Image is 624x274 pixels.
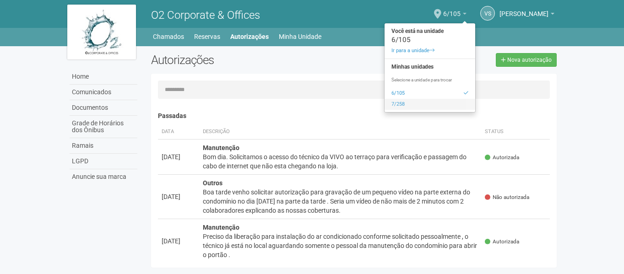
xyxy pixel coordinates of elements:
[385,26,475,37] strong: Você está na unidade
[385,77,475,83] p: Selecione a unidade para trocar
[203,179,222,187] strong: Outros
[194,30,220,43] a: Reservas
[385,37,475,43] div: 6/105
[481,124,550,140] th: Status
[385,45,475,56] a: Ir para a unidade
[485,154,519,161] span: Autorizada
[70,154,137,169] a: LGPD
[385,88,475,99] a: 6/105
[162,192,195,201] div: [DATE]
[203,232,478,259] div: Preciso da liberação para instalação do ar condicionado conforme solicitado pessoalmente , o técn...
[151,53,347,67] h2: Autorizações
[70,85,137,100] a: Comunicados
[70,69,137,85] a: Home
[70,100,137,116] a: Documentos
[485,238,519,246] span: Autorizada
[203,224,239,231] strong: Manutenção
[385,99,475,110] a: 7/258
[507,57,552,63] span: Nova autorização
[70,116,137,138] a: Grade de Horários dos Ônibus
[480,6,495,21] a: VS
[203,144,239,151] strong: Manutenção
[158,113,550,119] h4: Passadas
[496,53,557,67] a: Nova autorização
[443,11,467,19] a: 6/105
[499,1,548,17] span: VINICIUS SANTOS DA ROCHA CORREA
[485,193,529,201] span: Não autorizada
[67,5,136,59] img: logo.jpg
[279,30,321,43] a: Minha Unidade
[162,152,195,161] div: [DATE]
[385,61,475,72] strong: Minhas unidades
[230,30,269,43] a: Autorizações
[70,169,137,184] a: Anuncie sua marca
[199,124,482,140] th: Descrição
[203,188,478,215] div: Boa tarde venho solicitar autorização para gravação de um pequeno vídeo na parte externa do condo...
[158,124,199,140] th: Data
[151,9,260,21] span: O2 Corporate & Offices
[70,138,137,154] a: Ramais
[203,152,478,171] div: Bom dia. Solicitamos o acesso do técnico da VIVO ao terraço para verificação e passagem do cabo d...
[443,1,461,17] span: 6/105
[162,236,195,246] div: [DATE]
[499,11,554,19] a: [PERSON_NAME]
[153,30,184,43] a: Chamados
